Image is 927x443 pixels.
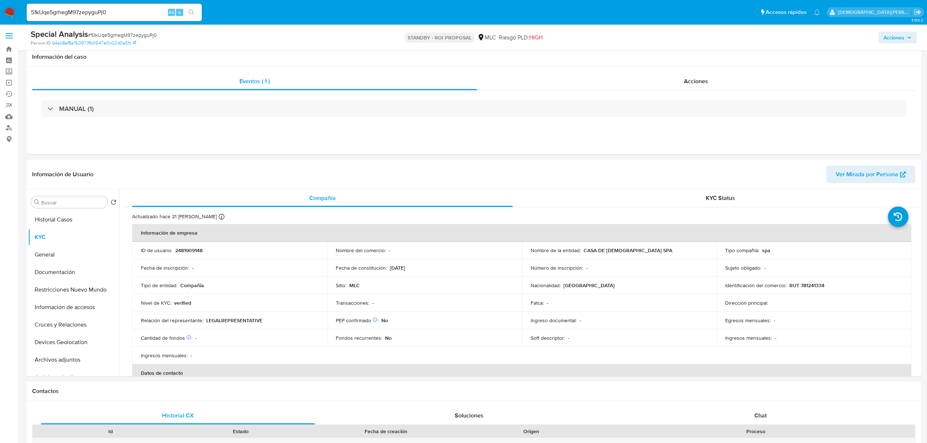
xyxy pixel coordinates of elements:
p: Nacionalidad : [531,282,561,289]
p: MLC [349,282,360,289]
span: Soluciones [455,411,484,420]
p: Número de inscripción : [531,265,583,271]
button: Volver al orden por defecto [111,199,116,207]
button: Buscar [34,199,40,205]
p: Fecha de constitución : [336,265,387,271]
p: 2481909148 [175,247,203,254]
span: Acciones [684,77,708,85]
p: No [381,317,388,324]
p: - [580,317,581,324]
p: Tipo de entidad : [141,282,177,289]
p: Actualizado hace 21 [PERSON_NAME] [132,213,217,220]
p: Ingreso documental : [531,317,577,324]
p: - [372,300,374,306]
span: Riesgo PLD: [499,34,543,42]
button: Devices Geolocation [28,334,119,351]
span: Accesos rápidos [766,8,807,16]
a: Salir [914,8,922,16]
button: Información de accesos [28,298,119,316]
a: Notificaciones [814,9,820,15]
button: search-icon [184,7,199,18]
h1: Contactos [32,388,915,395]
p: Fatca : [531,300,544,306]
span: Acciones [884,32,904,43]
button: Restricciones Nuevo Mundo [28,281,119,298]
button: Historial Casos [28,211,119,228]
span: s [178,9,181,16]
p: - [775,335,776,341]
h1: Información del caso [32,53,915,61]
p: Sujeto obligado : [725,265,761,271]
div: Estado [181,428,301,435]
a: b4ab8af8a150973fb0647e0c02d0a5fc [52,40,136,46]
p: Nivel de KYC : [141,300,171,306]
span: # 51kUqe5grhegM97zepyguPj0 [88,31,157,39]
button: Anticipos de dinero [28,369,119,386]
p: verified [174,300,191,306]
button: Ver Mirada por Persona [826,166,915,183]
p: STANDBY - ROI PROPOSAL [405,32,474,43]
div: MANUAL (1) [41,100,907,117]
p: cristian.porley@mercadolibre.com [838,9,912,16]
p: LEGALREPRESENTATIVE [206,317,262,324]
span: HIGH [529,33,543,42]
p: [DATE] [390,265,405,271]
div: MLC [477,34,496,42]
p: Dirección principal : [725,300,768,306]
p: Fondos recurrentes : [336,335,382,341]
p: Ingresos mensuales : [725,335,772,341]
p: Sitio : [336,282,346,289]
p: - [764,265,766,271]
div: Origen [471,428,591,435]
p: - [192,265,193,271]
p: [GEOGRAPHIC_DATA] [563,282,615,289]
p: Identificación del comercio : [725,282,786,289]
p: CASA DE [DEMOGRAPHIC_DATA] SPA [584,247,672,254]
p: Transacciones : [336,300,369,306]
p: - [586,265,588,271]
span: Ver Mirada por Persona [836,166,898,183]
p: - [195,335,197,341]
div: Fecha de creación [311,428,461,435]
span: Compañía [309,194,336,202]
button: Cruces y Relaciones [28,316,119,334]
h3: MANUAL (1) [59,105,94,113]
p: No [385,335,392,341]
h1: Información de Usuario [32,171,93,178]
p: spa [762,247,770,254]
p: Fecha de inscripción : [141,265,189,271]
p: Ingresos mensuales : [141,352,188,359]
p: Nombre del comercio : [336,247,386,254]
p: ID de usuario : [141,247,172,254]
button: Acciones [878,32,917,43]
p: Soft descriptor : [531,335,565,341]
th: Datos de contacto [132,364,911,382]
b: Special Analysis [31,28,88,40]
p: RUT 781241334 [789,282,824,289]
p: - [568,335,569,341]
div: Id [50,428,170,435]
p: - [547,300,548,306]
button: Archivos adjuntos [28,351,119,369]
p: Egresos mensuales : [725,317,771,324]
span: KYC Status [706,194,735,202]
div: Proceso [601,428,910,435]
input: Buscar usuario o caso... [27,8,202,17]
p: Compañia [180,282,204,289]
span: Historial CX [162,411,194,420]
th: Información de empresa [132,224,911,242]
p: - [389,247,390,254]
p: - [191,352,192,359]
span: Alt [169,9,174,16]
span: Eventos ( 1 ) [239,77,270,85]
p: Relación del representante : [141,317,203,324]
span: Chat [754,411,767,420]
button: KYC [28,228,119,246]
p: Cantidad de fondos : [141,335,192,341]
p: Nombre de la entidad : [531,247,581,254]
button: Documentación [28,263,119,281]
button: General [28,246,119,263]
b: Person ID [31,40,51,46]
p: Tipo compañía : [725,247,759,254]
input: Buscar [41,199,105,206]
